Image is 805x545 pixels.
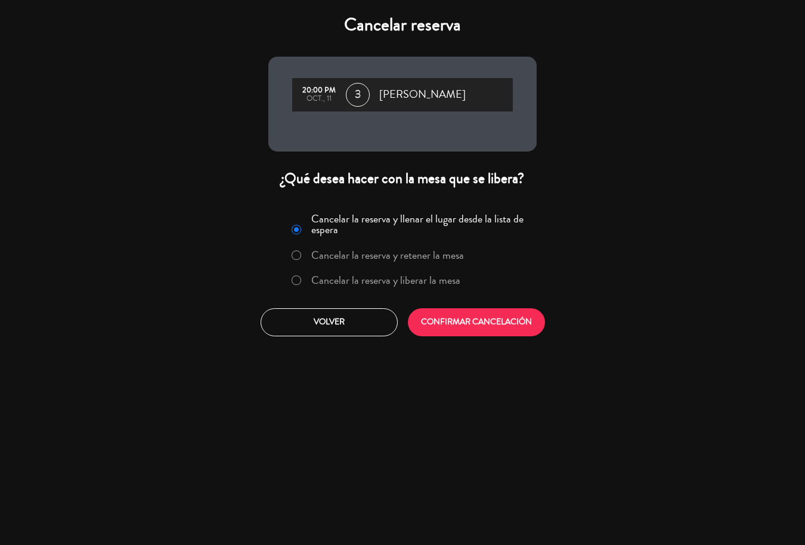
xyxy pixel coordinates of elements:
[408,308,545,336] button: CONFIRMAR CANCELACIÓN
[261,308,398,336] button: Volver
[268,169,537,188] div: ¿Qué desea hacer con la mesa que se libera?
[298,86,340,95] div: 20:00 PM
[298,95,340,103] div: oct., 11
[268,14,537,36] h4: Cancelar reserva
[311,250,464,261] label: Cancelar la reserva y retener la mesa
[311,275,460,286] label: Cancelar la reserva y liberar la mesa
[379,86,466,104] span: [PERSON_NAME]
[311,213,530,235] label: Cancelar la reserva y llenar el lugar desde la lista de espera
[346,83,370,107] span: 3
